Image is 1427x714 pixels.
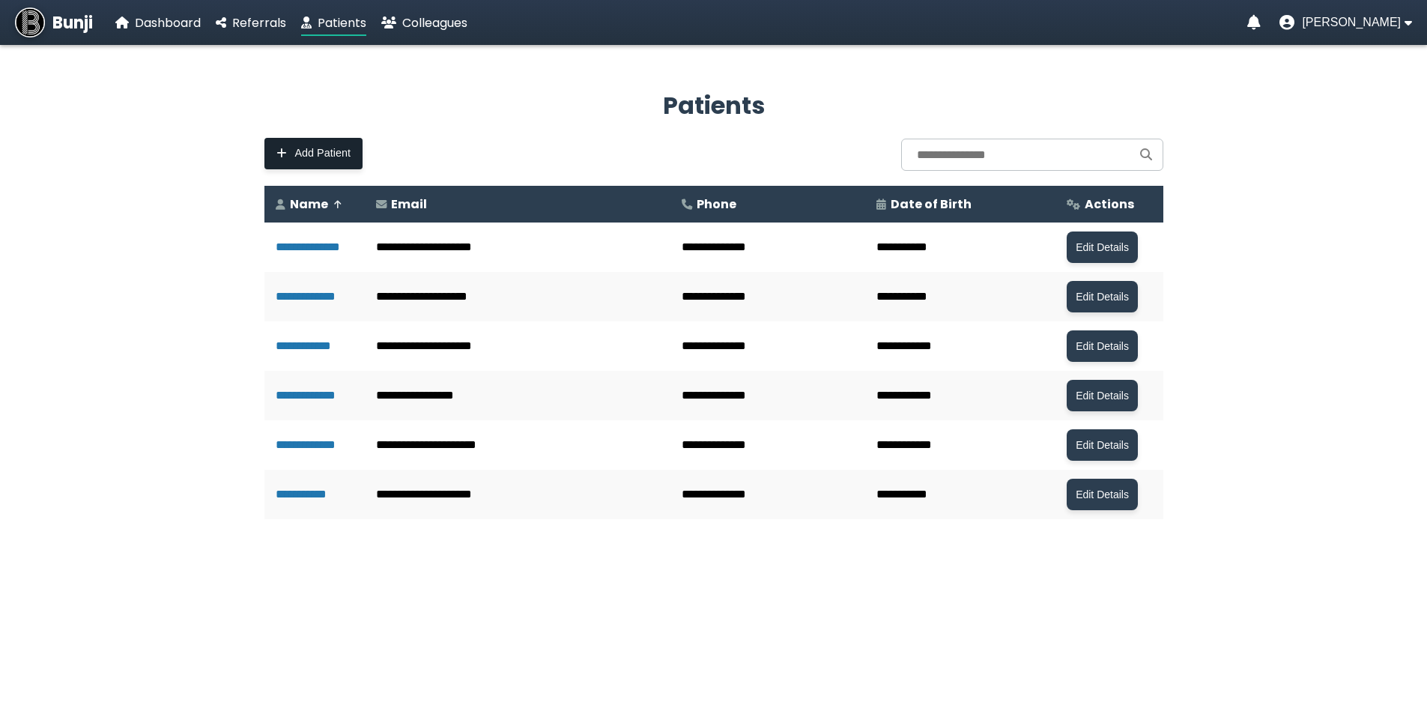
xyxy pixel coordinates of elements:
a: Patients [301,13,366,32]
button: Edit [1067,479,1138,510]
img: Bunji Dental Referral Management [15,7,45,37]
span: Bunji [52,10,93,35]
th: Email [365,186,670,223]
button: Edit [1067,429,1138,461]
button: User menu [1279,15,1412,30]
button: Edit [1067,281,1138,312]
th: Phone [670,186,865,223]
button: Add Patient [264,138,363,169]
a: Dashboard [115,13,201,32]
span: Referrals [232,14,286,31]
span: Add Patient [295,147,351,160]
a: Bunji [15,7,93,37]
span: Patients [318,14,366,31]
span: Dashboard [135,14,201,31]
button: Edit [1067,380,1138,411]
th: Actions [1055,186,1163,223]
span: [PERSON_NAME] [1302,16,1401,29]
a: Notifications [1247,15,1261,30]
th: Name [264,186,365,223]
h2: Patients [264,88,1163,124]
span: Colleagues [402,14,467,31]
th: Date of Birth [865,186,1055,223]
a: Colleagues [381,13,467,32]
a: Referrals [216,13,286,32]
button: Edit [1067,232,1138,263]
button: Edit [1067,330,1138,362]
